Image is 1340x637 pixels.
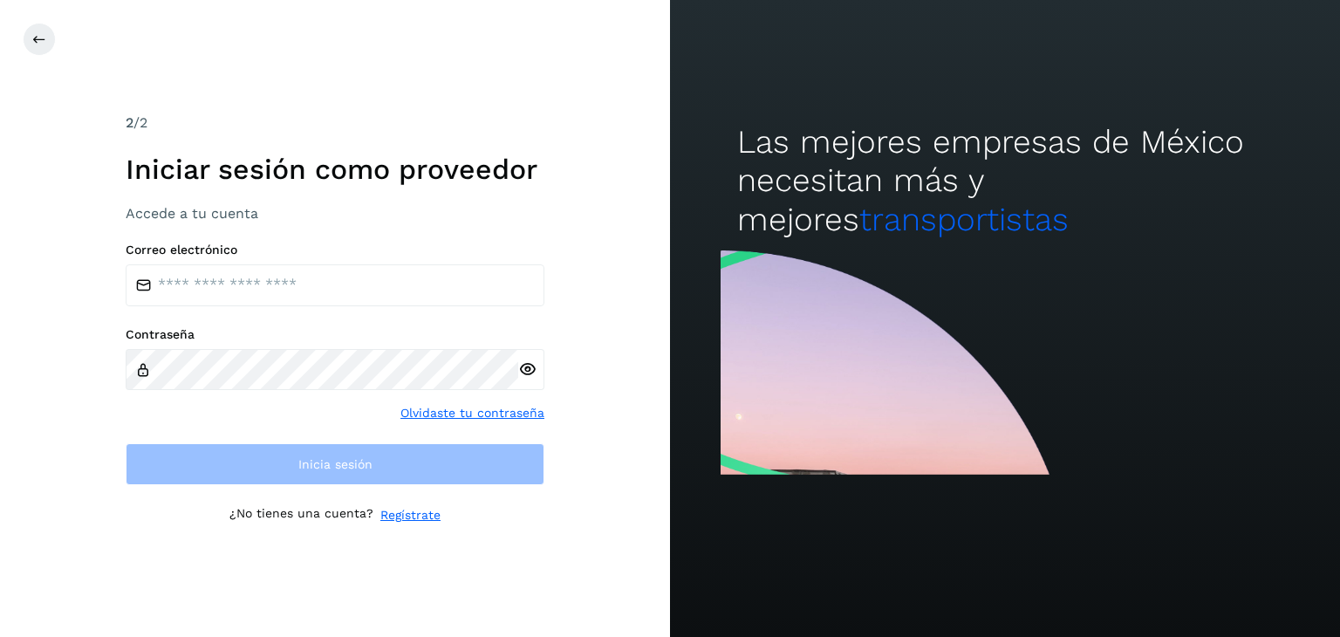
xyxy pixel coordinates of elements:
span: Inicia sesión [298,458,373,470]
label: Contraseña [126,327,544,342]
button: Inicia sesión [126,443,544,485]
a: Regístrate [380,506,441,524]
h2: Las mejores empresas de México necesitan más y mejores [737,123,1273,239]
div: /2 [126,113,544,134]
h1: Iniciar sesión como proveedor [126,153,544,186]
p: ¿No tienes una cuenta? [229,506,373,524]
h3: Accede a tu cuenta [126,205,544,222]
span: transportistas [859,201,1069,238]
a: Olvidaste tu contraseña [400,404,544,422]
span: 2 [126,114,133,131]
label: Correo electrónico [126,243,544,257]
